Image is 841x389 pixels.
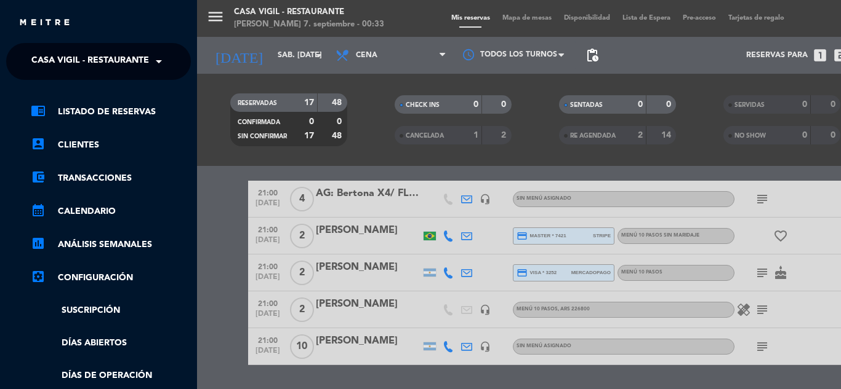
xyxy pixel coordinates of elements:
[31,49,149,74] span: Casa Vigil - Restaurante
[31,170,46,184] i: account_balance_wallet
[31,236,46,251] i: assessment
[31,336,191,350] a: Días abiertos
[31,103,46,118] i: chrome_reader_mode
[31,237,191,252] a: assessmentANÁLISIS SEMANALES
[31,171,191,186] a: account_balance_walletTransacciones
[18,18,71,28] img: MEITRE
[31,104,191,119] a: chrome_reader_modeListado de Reservas
[31,203,46,218] i: calendar_month
[31,369,191,383] a: Días de Operación
[31,138,191,152] a: account_boxClientes
[31,304,191,318] a: Suscripción
[31,204,191,219] a: calendar_monthCalendario
[31,269,46,284] i: settings_applications
[585,48,600,63] span: pending_actions
[31,136,46,151] i: account_box
[31,270,191,285] a: Configuración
